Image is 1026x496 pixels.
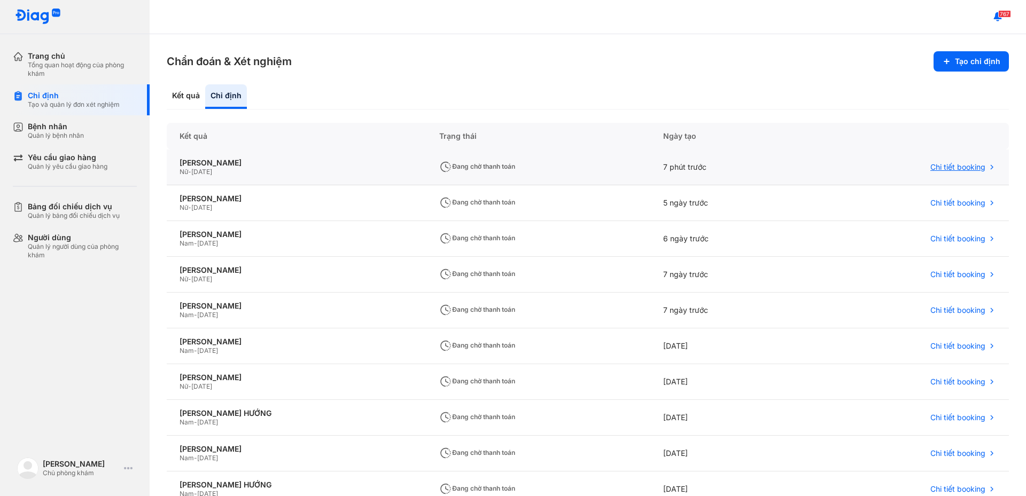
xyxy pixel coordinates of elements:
span: - [194,454,197,462]
span: Nam [180,418,194,426]
div: [PERSON_NAME] HƯỚNG [180,408,414,418]
span: Chi tiết booking [930,484,985,494]
span: Chi tiết booking [930,270,985,279]
span: Đang chờ thanh toán [439,162,515,170]
div: Trạng thái [426,123,650,149]
span: Nữ [180,203,188,211]
span: Nam [180,239,194,247]
span: - [188,275,191,283]
img: logo [17,458,38,479]
div: 5 ngày trước [650,185,807,221]
div: Kết quả [167,123,426,149]
span: Đang chờ thanh toán [439,413,515,421]
span: 767 [998,10,1011,18]
span: Chi tiết booking [930,413,985,422]
div: [DATE] [650,328,807,364]
span: - [188,382,191,390]
span: Nữ [180,275,188,283]
div: [PERSON_NAME] [180,265,414,275]
span: [DATE] [191,275,212,283]
span: - [194,418,197,426]
span: - [188,203,191,211]
div: Trang chủ [28,51,137,61]
span: Chi tiết booking [930,198,985,208]
span: Đang chờ thanh toán [439,448,515,456]
button: Tạo chỉ định [934,51,1009,72]
div: Ngày tạo [650,123,807,149]
span: Nam [180,311,194,319]
div: Quản lý bảng đối chiếu dịch vụ [28,211,120,220]
span: - [188,168,191,176]
span: [DATE] [191,382,212,390]
span: [DATE] [197,239,218,247]
div: Chỉ định [205,84,247,109]
h3: Chẩn đoán & Xét nghiệm [167,54,292,69]
span: Đang chờ thanh toán [439,305,515,313]
div: Chủ phòng khám [43,469,120,477]
div: Tạo và quản lý đơn xét nghiệm [28,100,120,109]
div: Tổng quan hoạt động của phòng khám [28,61,137,78]
span: [DATE] [197,454,218,462]
div: [PERSON_NAME] [180,230,414,239]
div: [PERSON_NAME] HƯỚNG [180,480,414,490]
div: [PERSON_NAME] [43,459,120,469]
span: [DATE] [197,418,218,426]
span: Chi tiết booking [930,377,985,387]
span: Nữ [180,382,188,390]
span: [DATE] [191,203,212,211]
span: Nam [180,454,194,462]
span: Chi tiết booking [930,162,985,172]
div: [PERSON_NAME] [180,194,414,203]
div: Chỉ định [28,91,120,100]
div: [PERSON_NAME] [180,158,414,168]
img: logo [15,9,61,25]
span: - [194,311,197,319]
div: Kết quả [167,84,205,109]
span: Đang chờ thanh toán [439,377,515,385]
div: [PERSON_NAME] [180,337,414,347]
span: Đang chờ thanh toán [439,484,515,492]
span: - [194,239,197,247]
div: [DATE] [650,436,807,471]
div: Quản lý bệnh nhân [28,131,84,140]
div: [DATE] [650,400,807,436]
div: [PERSON_NAME] [180,373,414,382]
span: Đang chờ thanh toán [439,198,515,206]
span: Chi tiết booking [930,448,985,458]
span: [DATE] [197,311,218,319]
div: 6 ngày trước [650,221,807,257]
div: 7 ngày trước [650,293,807,328]
div: Bảng đối chiếu dịch vụ [28,202,120,211]
div: 7 ngày trước [650,257,807,293]
span: Chi tiết booking [930,341,985,351]
span: Nữ [180,168,188,176]
div: [PERSON_NAME] [180,444,414,454]
div: 7 phút trước [650,149,807,185]
span: Đang chờ thanh toán [439,234,515,242]
span: Chi tiết booking [930,305,985,315]
span: Đang chờ thanh toán [439,270,515,278]
div: [PERSON_NAME] [180,301,414,311]
div: Yêu cầu giao hàng [28,153,107,162]
span: Nam [180,347,194,355]
div: Quản lý người dùng của phòng khám [28,242,137,259]
span: - [194,347,197,355]
div: Bệnh nhân [28,122,84,131]
span: Chi tiết booking [930,234,985,243]
span: Đang chờ thanh toán [439,341,515,349]
div: Quản lý yêu cầu giao hàng [28,162,107,171]
span: [DATE] [191,168,212,176]
span: [DATE] [197,347,218,355]
div: [DATE] [650,364,807,400]
div: Người dùng [28,233,137,242]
